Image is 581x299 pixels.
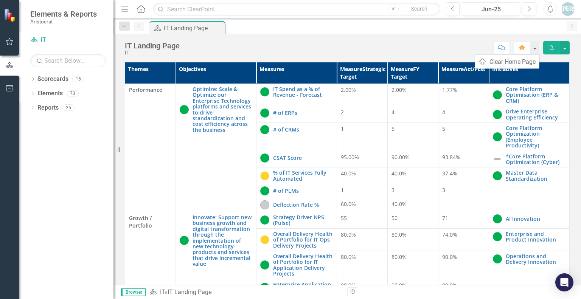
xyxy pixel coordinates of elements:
[391,108,395,116] span: 4
[506,108,565,120] a: Drive Enterprise Operating Efficiency
[341,231,356,238] span: 80.0%
[273,155,333,161] a: CSAT Score
[506,125,565,149] a: Core Platform Optimization (Employee Productivity)
[260,235,269,244] img: At Risk
[260,260,269,270] img: On Track
[341,170,356,177] span: 40.0%
[273,231,333,248] a: Overall Delivery Health of Portfolio for IT Ops Delivery Projects
[121,288,146,296] span: Browser
[442,253,457,260] span: 90.0%
[493,171,502,180] img: On Track
[506,253,565,265] a: Operations and Delivery Innovation
[493,155,502,164] img: Not Defined
[475,55,539,69] a: Clear Home Page
[273,188,333,194] a: # of PLMs
[464,5,517,14] div: Jun-25
[260,215,269,225] img: On Track
[391,125,395,132] span: 5
[37,104,59,112] a: Reports
[4,9,17,22] img: ClearPoint Strategy
[273,170,333,181] a: % of IT Services Fully Automated
[260,200,269,209] img: Not Started
[462,2,520,16] button: Jun-25
[180,105,189,114] img: On Track
[391,282,407,289] span: 98.0%
[149,288,342,297] div: »
[442,153,460,161] span: 93.84%
[260,171,269,180] img: At Risk
[273,253,333,277] a: Overall Delivery Health of Portfolio for IT Application Delivery Projects
[160,288,165,296] a: IT
[391,86,407,93] span: 2.00%
[72,76,84,82] div: 15
[506,170,565,181] a: Master Data Standardization
[401,4,438,14] button: Search
[391,214,398,222] span: 50
[442,231,457,238] span: 74.0%
[411,6,427,12] span: Search
[341,153,359,161] span: 95.00%
[493,214,502,223] img: On Track
[341,200,356,208] span: 60.0%
[341,214,347,222] span: 55
[442,108,445,116] span: 4
[193,86,252,133] a: Optimize: Scale & Optimize our Enterprise Technology platforms and services to drive standardizat...
[273,202,333,208] a: Deflection Rate %
[442,125,445,132] span: 5
[193,214,252,267] a: Innovate: Support new business growth and digital transformation through the implementation of ne...
[391,231,407,238] span: 80.0%
[506,153,565,165] a: *Core Platform Optimization (Cyber)
[125,42,180,50] div: IT Landing Page
[341,282,356,289] span: 98.0%
[493,254,502,263] img: On Track
[260,125,269,134] img: On Track
[493,110,502,119] img: On Track
[37,75,68,84] a: Scorecards
[391,170,407,177] span: 40.0%
[493,232,502,241] img: On Track
[442,170,457,177] span: 37.4%
[273,86,333,98] a: IT Spend as a % of Revenue - Forecast
[67,90,79,97] div: 73
[273,110,333,116] a: # of ERPs
[561,2,575,16] button: [PERSON_NAME]
[273,127,333,132] a: # of CRMs
[30,36,106,45] a: IT
[391,153,410,161] span: 90.00%
[260,153,269,163] img: On Track
[30,54,106,67] input: Search Below...
[442,186,445,194] span: 3
[273,282,333,293] a: Enterprise Application Development Quality
[341,125,344,132] span: 1
[493,132,502,141] img: On Track
[37,89,63,98] a: Elements
[30,9,97,19] span: Elements & Reports
[391,200,407,208] span: 40.0%
[62,104,75,111] div: 25
[391,186,395,194] span: 3
[164,23,223,33] div: IT Landing Page
[506,86,565,104] a: Core Platform Optimisation (ERP & CRM)
[180,236,189,245] img: On Track
[341,186,344,194] span: 1
[153,3,440,16] input: Search ClearPoint...
[341,86,356,93] span: 2.00%
[506,231,565,243] a: Enterprise and Product Innovation
[341,253,356,260] span: 80.0%
[506,216,565,222] a: AI Innovation
[129,86,172,94] span: Performance
[260,108,269,118] img: On Track
[125,50,180,56] div: IT
[442,282,457,289] span: 99.0%
[555,273,573,291] div: Open Intercom Messenger
[341,108,344,116] span: 2
[168,288,211,296] div: IT Landing Page
[260,186,269,195] img: On Track
[442,214,448,222] span: 71
[391,253,407,260] span: 80.0%
[273,214,333,226] a: Strategy Driver NPS (Pulse)
[493,90,502,99] img: On Track
[260,283,269,292] img: On Track
[260,87,269,96] img: On Track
